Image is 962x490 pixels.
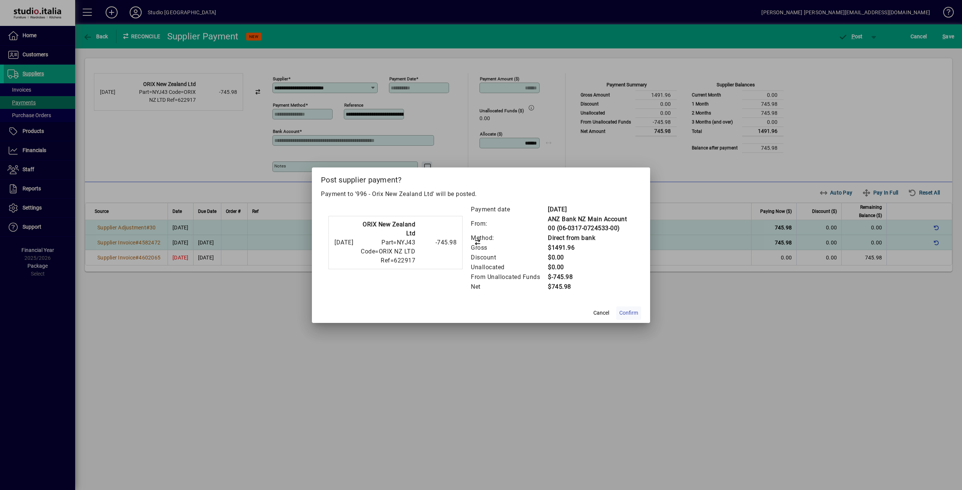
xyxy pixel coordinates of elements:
span: Cancel [593,309,609,317]
span: Confirm [619,309,638,317]
td: Gross [470,243,548,253]
td: $1491.96 [548,243,634,253]
td: $0.00 [548,253,634,262]
strong: ORIX New Zealand Ltd [363,221,415,237]
td: ANZ Bank NZ Main Account 00 (06-0317-0724533-00) [548,214,634,233]
div: -745.98 [419,238,457,247]
td: $0.00 [548,262,634,272]
span: Part=NYJ43 Code=ORIX NZ LTD Ref=622917 [361,239,415,264]
td: Direct from bank [548,233,634,243]
button: Confirm [616,306,641,320]
p: Payment to '996 - Orix New Zealand Ltd' will be posted. [321,190,641,199]
button: Cancel [589,306,613,320]
td: From: [470,214,548,233]
td: $-745.98 [548,272,634,282]
td: Net [470,282,548,292]
div: [DATE] [334,238,353,247]
td: $745.98 [548,282,634,292]
td: Method: [470,233,548,243]
td: Discount [470,253,548,262]
td: Payment date [470,205,548,214]
h2: Post supplier payment? [312,167,650,189]
td: From Unallocated Funds [470,272,548,282]
td: Unallocated [470,262,548,272]
td: [DATE] [548,205,634,214]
